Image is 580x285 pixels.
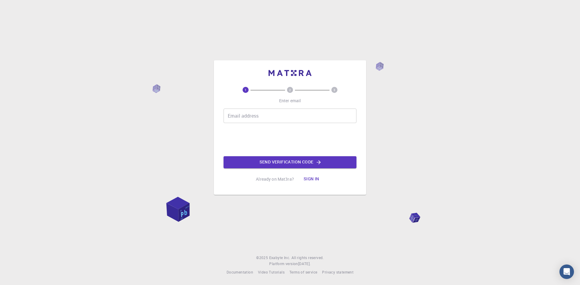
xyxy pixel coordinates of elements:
[299,173,324,185] button: Sign in
[245,88,246,92] text: 1
[258,270,285,274] span: Video Tutorials
[298,261,311,267] a: [DATE].
[279,98,301,104] p: Enter email
[258,269,285,275] a: Video Tutorials
[269,255,290,261] a: Exabyte Inc.
[322,270,353,274] span: Privacy statement
[289,88,291,92] text: 2
[227,269,253,275] a: Documentation
[256,255,269,261] span: © 2025
[269,261,298,267] span: Platform version
[559,264,574,279] div: Open Intercom Messenger
[224,156,356,168] button: Send verification code
[298,261,311,266] span: [DATE] .
[292,255,324,261] span: All rights reserved.
[244,128,336,151] iframe: reCAPTCHA
[333,88,335,92] text: 3
[256,176,294,182] p: Already on Mat3ra?
[289,270,317,274] span: Terms of service
[289,269,317,275] a: Terms of service
[227,270,253,274] span: Documentation
[322,269,353,275] a: Privacy statement
[269,255,290,260] span: Exabyte Inc.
